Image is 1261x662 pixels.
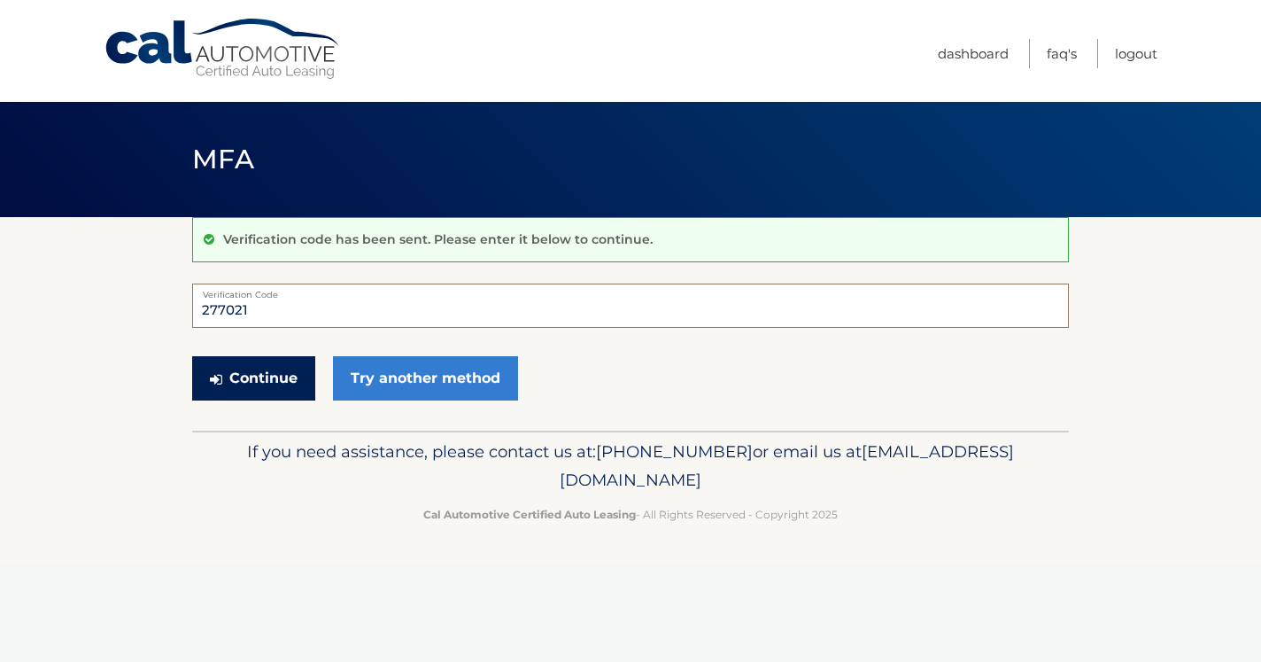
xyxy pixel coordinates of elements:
[204,438,1057,495] p: If you need assistance, please contact us at: or email us at
[192,356,315,401] button: Continue
[204,505,1057,524] p: - All Rights Reserved - Copyright 2025
[192,284,1069,298] label: Verification Code
[1115,39,1157,68] a: Logout
[104,18,343,81] a: Cal Automotive
[596,441,753,462] span: [PHONE_NUMBER]
[1047,39,1077,68] a: FAQ's
[333,356,518,401] a: Try another method
[938,39,1009,68] a: Dashboard
[192,143,254,175] span: MFA
[560,441,1014,490] span: [EMAIL_ADDRESS][DOMAIN_NAME]
[192,284,1069,328] input: Verification Code
[423,508,636,521] strong: Cal Automotive Certified Auto Leasing
[223,231,653,247] p: Verification code has been sent. Please enter it below to continue.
